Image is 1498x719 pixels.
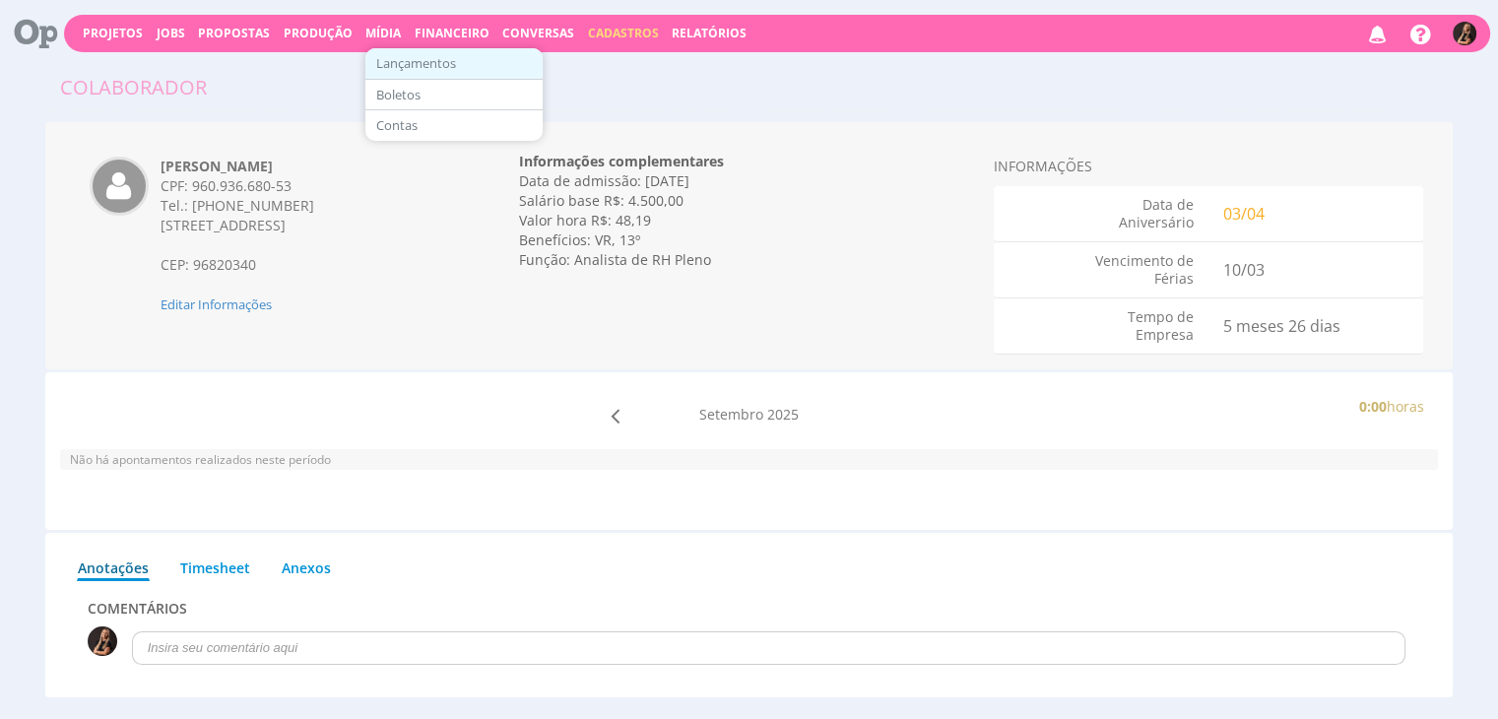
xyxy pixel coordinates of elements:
button: Jobs [151,24,191,42]
h3: COMENTáRIOS [88,601,1411,616]
img: 1689366463_bf107f_lu_.jpg [1453,22,1476,45]
div: Data de admissão: [DATE] [519,171,979,191]
a: Contas [371,111,537,140]
div: Salário base R$: 4.500,00 [519,191,979,211]
label: Setembro 2025 [699,405,799,425]
div: 10/03 [1208,252,1423,288]
div: Função: Analista de RH Pleno [519,250,979,270]
a: Conversas [502,25,574,41]
a: Projetos [83,25,143,41]
button: Cadastros [582,24,665,42]
button: Contas [365,110,543,141]
strong: Informações complementares [519,152,724,170]
button: Projetos [77,24,149,42]
div: Vencimento de Férias [994,252,1208,288]
button: Conversas [496,24,580,42]
div: Benefícios: VR, 13º [519,230,979,250]
div: horas [979,397,1439,417]
div: Tempo de Empresa [994,308,1208,344]
a: Lançamentos [371,49,537,78]
span: Financeiro [415,25,489,41]
span: Editar Informações [161,295,272,313]
a: Relatórios [672,25,747,41]
a: Jobs [157,25,185,41]
b: 0:00 [1358,397,1386,416]
div: INFORMAÇÕES [994,157,1424,176]
div: Colaborador [60,73,207,102]
button: Propostas [192,24,276,42]
div: Valor hora R$: 48,19 [519,211,979,230]
div: CPF: 960.936.680-53 [161,176,453,196]
a: Anexos [281,548,332,578]
strong: [PERSON_NAME] [161,157,273,175]
a: Timesheet [179,548,251,578]
a: Anotações [77,548,150,581]
a: Produção [284,25,353,41]
a: Boletos [371,81,537,109]
div: 03/04 [1208,196,1423,231]
div: 5 meses 26 dias [1208,308,1423,344]
button: Mídia [359,24,407,42]
span: [STREET_ADDRESS] [161,216,286,234]
button: Boletos [365,80,543,111]
button: Produção [278,24,358,42]
button: Relatórios [666,24,752,42]
button: FinanceiroLançamentosBoletosContas [409,24,495,42]
div: Data de Aniversário [994,196,1208,231]
span: CEP: 96820340 [161,255,256,274]
div: Tel.: [PHONE_NUMBER] [161,196,453,216]
button: Lançamentos [365,48,543,80]
span: Propostas [198,25,270,41]
span: Cadastros [588,25,659,41]
a: Mídia [365,25,401,41]
p: Não há apontamentos realizados neste período [70,451,1429,468]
